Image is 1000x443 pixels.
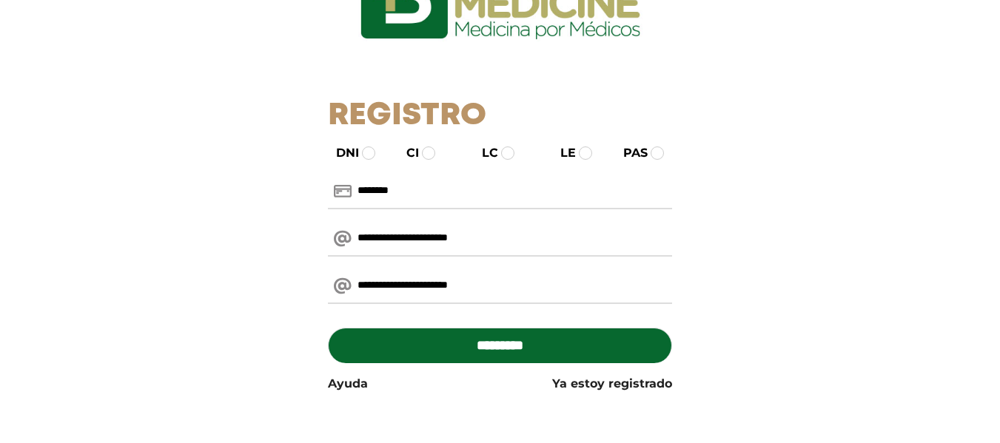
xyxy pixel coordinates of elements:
[323,144,359,162] label: DNI
[552,375,672,393] a: Ya estoy registrado
[469,144,498,162] label: LC
[547,144,576,162] label: LE
[328,375,368,393] a: Ayuda
[328,98,672,135] h1: Registro
[393,144,419,162] label: CI
[610,144,648,162] label: PAS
